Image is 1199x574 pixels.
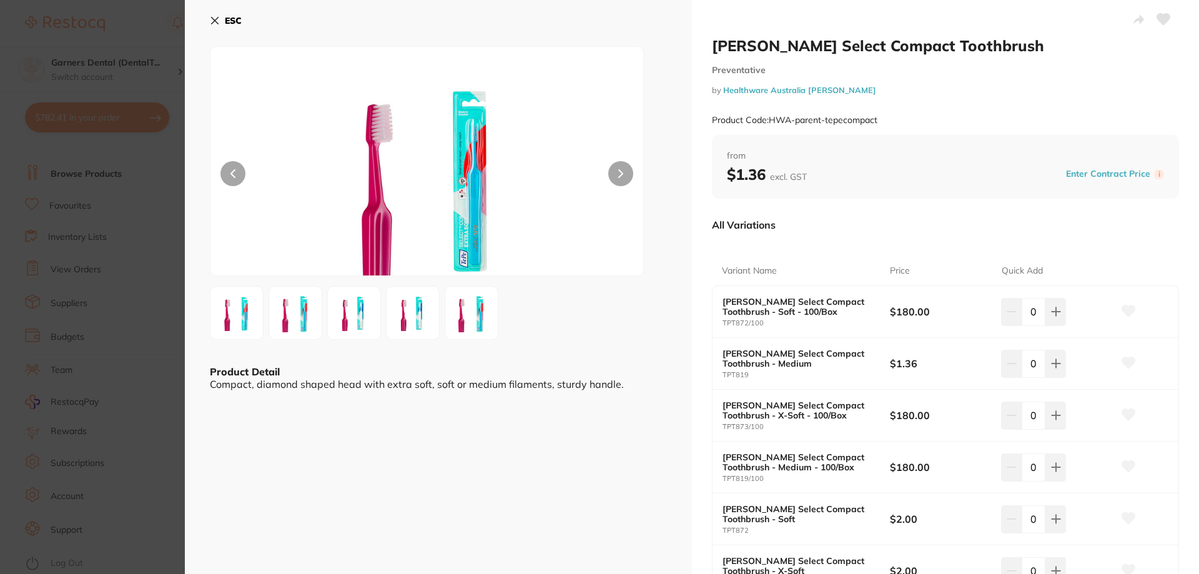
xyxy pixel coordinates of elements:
b: [PERSON_NAME] Select Compact Toothbrush - Medium - 100/Box [723,452,873,472]
img: YWN0LnBuZw [214,290,259,337]
p: Quick Add [1002,265,1043,277]
label: i [1154,169,1164,179]
b: $180.00 [890,408,990,422]
span: from [727,150,1164,162]
small: by [712,86,1179,95]
small: Preventative [712,65,1179,76]
small: TPT873/100 [723,423,890,431]
b: ESC [225,15,242,26]
h2: [PERSON_NAME] Select Compact Toothbrush [712,36,1179,55]
img: YWN0LnBuZw [297,78,557,275]
b: [PERSON_NAME] Select Compact Toothbrush - X-Soft - 100/Box [723,400,873,420]
img: MS5wbmc [390,290,435,335]
img: LnBuZw [449,289,494,338]
img: XzEucG5n [273,289,318,338]
b: [PERSON_NAME] Select Compact Toothbrush - Soft - 100/Box [723,297,873,317]
b: $180.00 [890,460,990,474]
small: TPT872 [723,527,890,535]
b: $180.00 [890,305,990,319]
small: TPT872/100 [723,319,890,327]
b: $1.36 [727,165,807,184]
p: Price [890,265,910,277]
small: TPT819 [723,371,890,379]
button: Enter Contract Price [1062,168,1154,180]
p: Variant Name [722,265,777,277]
b: $1.36 [890,357,990,370]
button: ESC [210,10,242,31]
b: [PERSON_NAME] Select Compact Toothbrush - Soft [723,504,873,524]
div: Compact, diamond shaped head with extra soft, soft or medium filaments, sturdy handle. [210,379,667,390]
small: TPT819/100 [723,475,890,483]
small: Product Code: HWA-parent-tepecompact [712,115,877,126]
b: [PERSON_NAME] Select Compact Toothbrush - Medium [723,349,873,369]
b: $2.00 [890,512,990,526]
p: All Variations [712,219,776,231]
b: Product Detail [210,365,280,378]
img: cG5n [332,290,377,335]
a: Healthware Australia [PERSON_NAME] [723,85,876,95]
span: excl. GST [770,171,807,182]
